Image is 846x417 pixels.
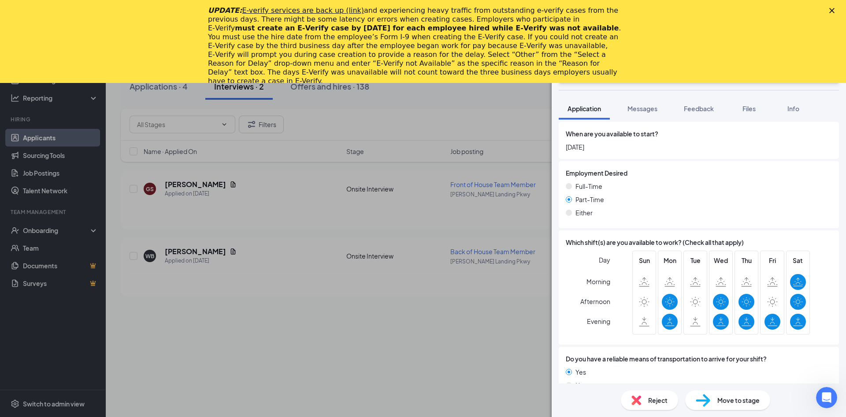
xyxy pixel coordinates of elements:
span: Application [568,105,601,113]
span: [DATE] [566,142,832,152]
b: must create an E‑Verify case by [DATE] for each employee hired while E‑Verify was not available [235,24,619,32]
span: Sat [790,255,806,265]
span: Feedback [684,105,714,113]
span: Reject [648,395,668,405]
span: Employment Desired [566,168,627,178]
div: and experiencing heavy traffic from outstanding e-verify cases from the previous days. There migh... [208,6,624,86]
span: Either [575,208,593,218]
span: Full-Time [575,181,602,191]
span: Evening [587,313,610,329]
span: Which shift(s) are you available to work? (Check all that apply) [566,237,744,247]
span: Info [787,105,799,113]
span: Thu [738,255,754,265]
span: Afternoon [580,293,610,309]
span: Day [599,255,610,265]
a: E-verify services are back up (link) [242,6,364,15]
span: Move to stage [717,395,760,405]
span: Files [742,105,756,113]
i: UPDATE: [208,6,364,15]
span: No [575,380,584,390]
span: When are you available to start? [566,129,658,139]
div: Close [829,8,838,13]
span: Wed [713,255,729,265]
span: Fri [764,255,780,265]
span: Tue [687,255,703,265]
span: Morning [586,274,610,289]
span: Do you have a reliable means of transportation to arrive for your shift? [566,354,767,364]
span: Mon [662,255,678,265]
span: Messages [627,105,657,113]
span: Part-Time [575,195,604,204]
iframe: Intercom live chat [816,387,837,408]
span: Yes [575,367,586,377]
span: Sun [636,255,652,265]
